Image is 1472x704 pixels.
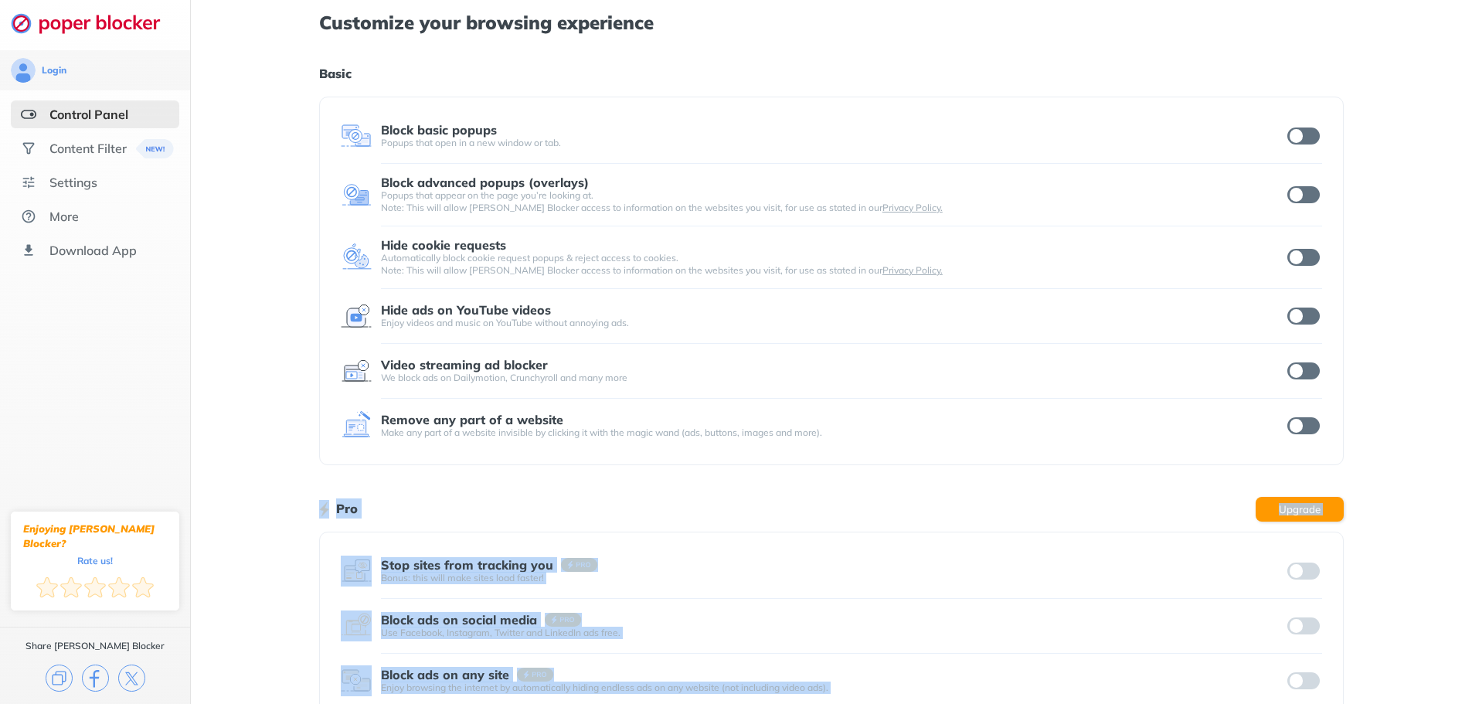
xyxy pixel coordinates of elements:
div: Enjoy browsing the internet by automatically hiding endless ads on any website (not including vid... [381,682,1285,694]
div: Control Panel [49,107,128,122]
div: Settings [49,175,97,190]
img: feature icon [341,179,372,210]
button: Upgrade [1256,497,1344,522]
img: download-app.svg [21,243,36,258]
div: Popups that appear on the page you’re looking at. Note: This will allow [PERSON_NAME] Blocker acc... [381,189,1285,214]
div: Login [42,64,66,77]
img: menuBanner.svg [136,139,174,158]
div: Block ads on any site [381,668,509,682]
a: Privacy Policy. [882,202,943,213]
img: feature icon [341,355,372,386]
div: Block ads on social media [381,613,537,627]
h1: Pro [336,498,358,519]
div: Download App [49,243,137,258]
img: features-selected.svg [21,107,36,122]
img: facebook.svg [82,665,109,692]
img: feature icon [341,242,372,273]
h1: Customize your browsing experience [319,12,1344,32]
div: Content Filter [49,141,127,156]
img: avatar.svg [11,58,36,83]
a: Privacy Policy. [882,264,943,276]
img: about.svg [21,209,36,224]
div: Automatically block cookie request popups & reject access to cookies. Note: This will allow [PERS... [381,252,1285,277]
div: Use Facebook, Instagram, Twitter and LinkedIn ads free. [381,627,1285,639]
div: Block advanced popups (overlays) [381,175,589,189]
div: Video streaming ad blocker [381,358,548,372]
img: logo-webpage.svg [11,12,177,34]
img: feature icon [341,121,372,151]
h1: Basic [319,63,1344,83]
img: x.svg [118,665,145,692]
img: pro-badge.svg [561,558,598,572]
div: Remove any part of a website [381,413,563,427]
img: copy.svg [46,665,73,692]
div: Hide ads on YouTube videos [381,303,551,317]
div: Block basic popups [381,123,497,137]
div: Enjoy videos and music on YouTube without annoying ads. [381,317,1285,329]
img: pro-badge.svg [517,668,554,682]
div: Stop sites from tracking you [381,558,553,572]
img: feature icon [341,665,372,696]
div: Rate us! [77,557,113,564]
img: feature icon [341,556,372,587]
img: pro-badge.svg [545,613,582,627]
div: Make any part of a website invisible by clicking it with the magic wand (ads, buttons, images and... [381,427,1285,439]
div: Enjoying [PERSON_NAME] Blocker? [23,522,167,551]
img: social.svg [21,141,36,156]
img: feature icon [341,410,372,441]
img: lighting bolt [319,500,329,519]
img: settings.svg [21,175,36,190]
div: Bonus: this will make sites load faster! [381,572,1285,584]
div: We block ads on Dailymotion, Crunchyroll and many more [381,372,1285,384]
div: Hide cookie requests [381,238,506,252]
div: Share [PERSON_NAME] Blocker [25,640,165,652]
div: More [49,209,79,224]
div: Popups that open in a new window or tab. [381,137,1285,149]
img: feature icon [341,610,372,641]
img: feature icon [341,301,372,332]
